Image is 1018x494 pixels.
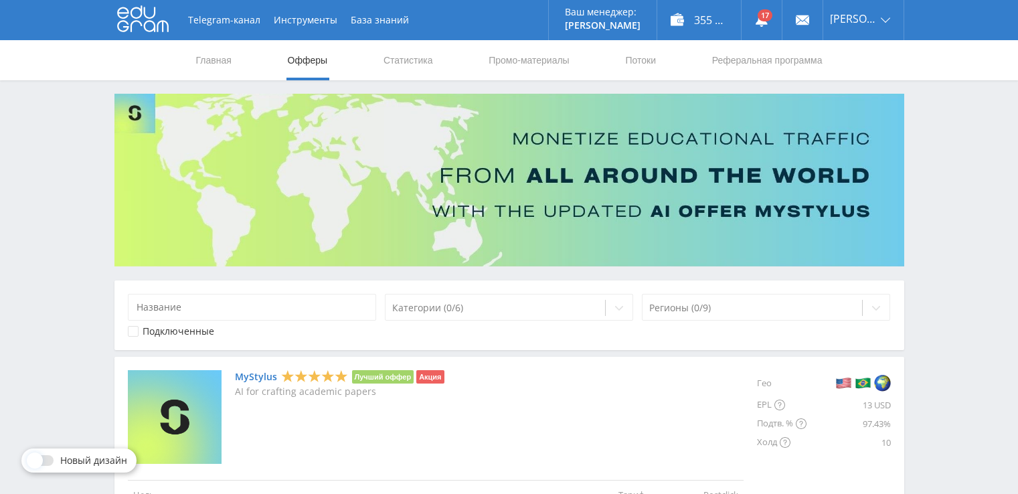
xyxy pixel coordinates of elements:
[807,433,891,452] div: 10
[807,414,891,433] div: 97.43%
[487,40,570,80] a: Промо-материалы
[624,40,657,80] a: Потоки
[382,40,434,80] a: Статистика
[565,20,641,31] p: [PERSON_NAME]
[807,396,891,414] div: 13 USD
[416,370,444,384] li: Акция
[352,370,414,384] li: Лучший оффер
[195,40,233,80] a: Главная
[757,396,807,414] div: EPL
[128,370,222,464] img: MyStylus
[757,370,807,396] div: Гео
[235,372,277,382] a: MyStylus
[711,40,824,80] a: Реферальная программа
[565,7,641,17] p: Ваш менеджер:
[286,40,329,80] a: Офферы
[235,386,444,397] p: AI for crafting academic papers
[757,433,807,452] div: Холд
[281,369,348,384] div: 5 Stars
[830,13,877,24] span: [PERSON_NAME]
[128,294,377,321] input: Название
[114,94,904,266] img: Banner
[143,326,214,337] div: Подключенные
[757,414,807,433] div: Подтв. %
[60,455,127,466] span: Новый дизайн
